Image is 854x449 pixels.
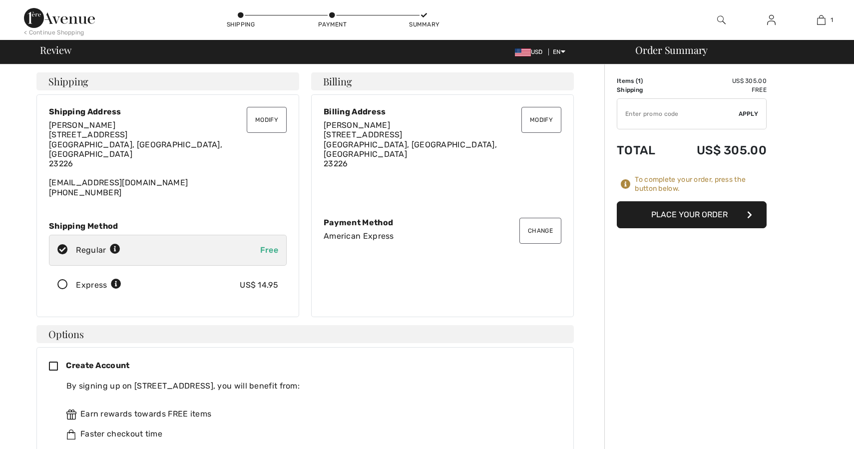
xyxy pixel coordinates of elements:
[49,221,287,231] div: Shipping Method
[66,430,76,440] img: faster.svg
[409,20,439,29] div: Summary
[831,15,833,24] span: 1
[49,120,287,197] div: [EMAIL_ADDRESS][DOMAIN_NAME] [PHONE_NUMBER]
[318,20,348,29] div: Payment
[519,218,561,244] button: Change
[617,76,670,85] td: Items ( )
[324,107,561,116] div: Billing Address
[49,120,115,130] span: [PERSON_NAME]
[36,325,574,343] h4: Options
[24,28,84,37] div: < Continue Shopping
[66,380,553,392] div: By signing up on [STREET_ADDRESS], you will benefit from:
[797,14,846,26] a: 1
[49,130,222,168] span: [STREET_ADDRESS] [GEOGRAPHIC_DATA], [GEOGRAPHIC_DATA], [GEOGRAPHIC_DATA] 23226
[48,76,88,86] span: Shipping
[76,279,121,291] div: Express
[240,279,278,291] div: US$ 14.95
[617,85,670,94] td: Shipping
[247,107,287,133] button: Modify
[635,175,767,193] div: To complete your order, press the button below.
[617,201,767,228] button: Place Your Order
[40,45,71,55] span: Review
[515,48,531,56] img: US Dollar
[767,14,776,26] img: My Info
[24,8,95,28] img: 1ère Avenue
[66,361,129,370] span: Create Account
[324,120,390,130] span: [PERSON_NAME]
[623,45,848,55] div: Order Summary
[521,107,561,133] button: Modify
[226,20,256,29] div: Shipping
[670,85,767,94] td: Free
[323,76,352,86] span: Billing
[617,99,739,129] input: Promo code
[324,130,497,168] span: [STREET_ADDRESS] [GEOGRAPHIC_DATA], [GEOGRAPHIC_DATA], [GEOGRAPHIC_DATA] 23226
[638,77,641,84] span: 1
[66,408,553,420] div: Earn rewards towards FREE items
[553,48,565,55] span: EN
[670,133,767,167] td: US$ 305.00
[66,428,553,440] div: Faster checkout time
[670,76,767,85] td: US$ 305.00
[515,48,547,55] span: USD
[66,410,76,420] img: rewards.svg
[260,245,278,255] span: Free
[76,244,120,256] div: Regular
[324,218,561,227] div: Payment Method
[324,231,561,241] div: American Express
[49,107,287,116] div: Shipping Address
[717,14,726,26] img: search the website
[617,133,670,167] td: Total
[759,14,784,26] a: Sign In
[817,14,826,26] img: My Bag
[739,109,759,118] span: Apply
